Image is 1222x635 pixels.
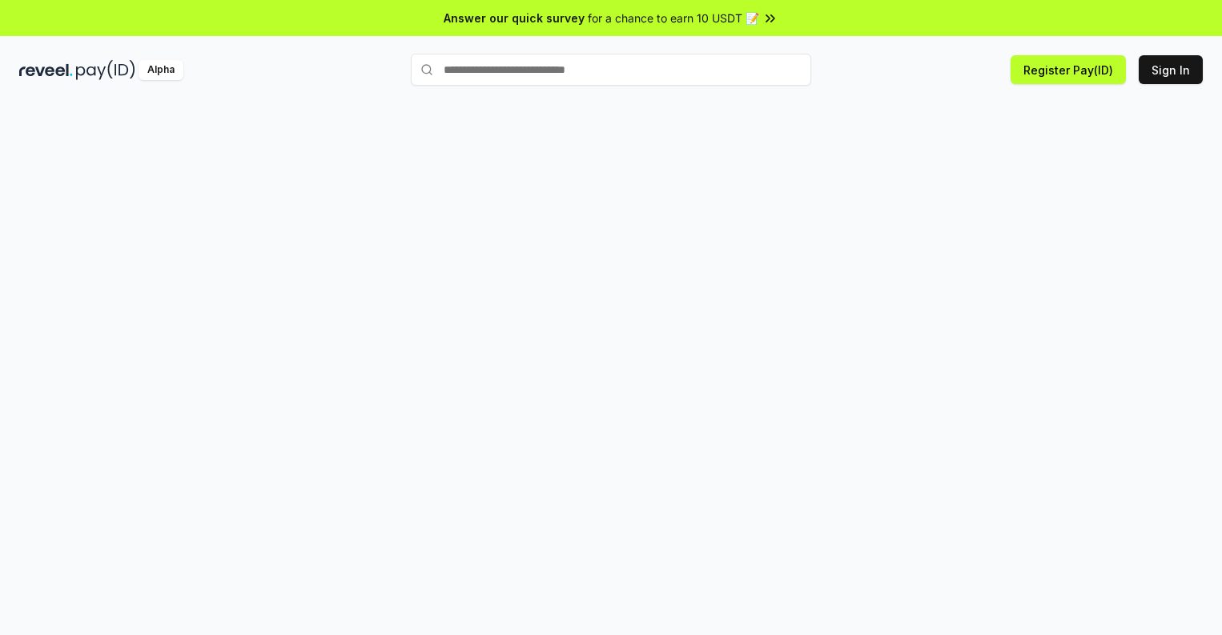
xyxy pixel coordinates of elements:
[1139,55,1203,84] button: Sign In
[1011,55,1126,84] button: Register Pay(ID)
[588,10,759,26] span: for a chance to earn 10 USDT 📝
[19,60,73,80] img: reveel_dark
[76,60,135,80] img: pay_id
[139,60,183,80] div: Alpha
[444,10,585,26] span: Answer our quick survey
